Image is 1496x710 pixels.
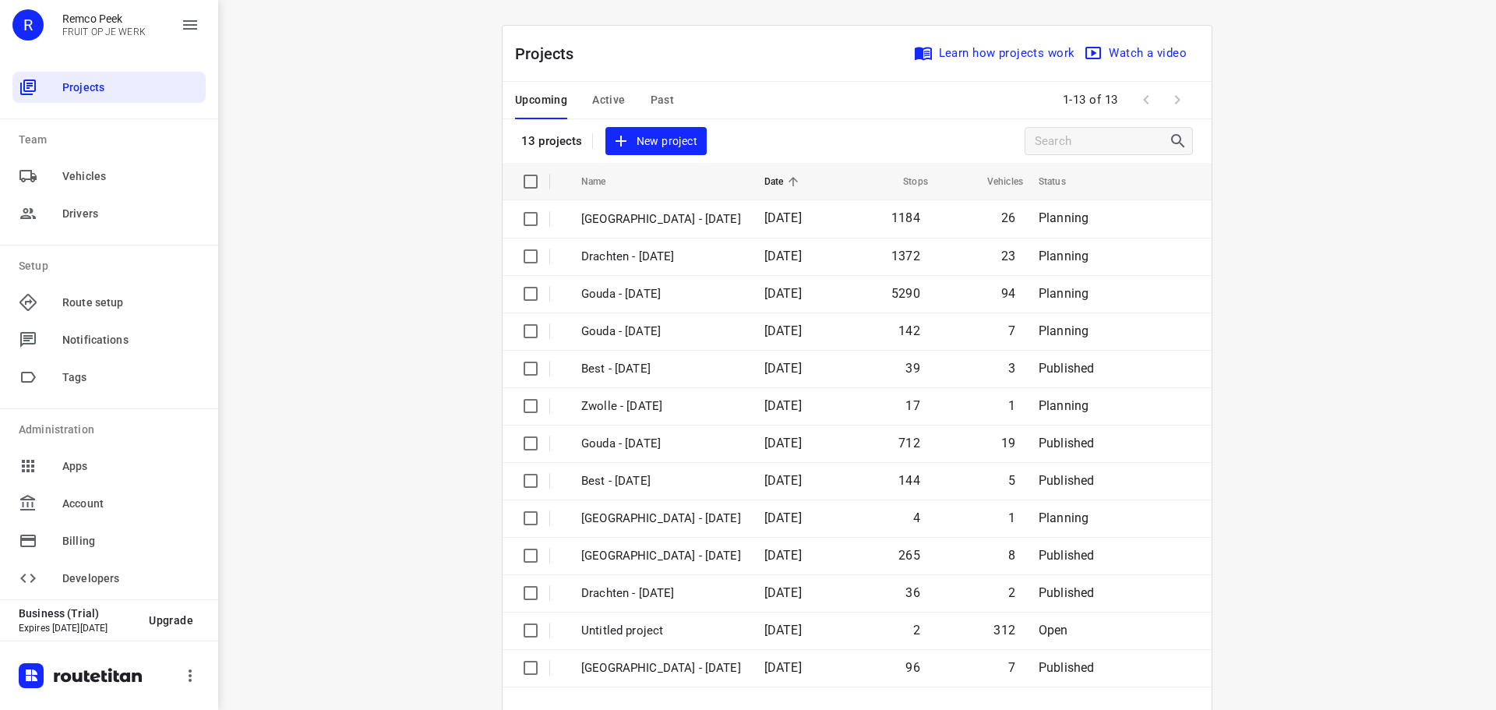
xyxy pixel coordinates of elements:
div: Developers [12,563,206,594]
span: Date [764,172,804,191]
span: Planning [1039,510,1088,525]
p: Gouda - Thursday [581,435,741,453]
span: [DATE] [764,323,802,338]
span: Planning [1039,398,1088,413]
span: [DATE] [764,249,802,263]
span: [DATE] [764,286,802,301]
span: [DATE] [764,548,802,563]
span: Next Page [1162,84,1193,115]
span: [DATE] [764,361,802,376]
span: Published [1039,436,1095,450]
div: Route setup [12,287,206,318]
span: Published [1039,660,1095,675]
p: Gouda - Monday [581,285,741,303]
span: 26 [1001,210,1015,225]
p: Best - Friday [581,360,741,378]
span: 23 [1001,249,1015,263]
span: 1 [1008,398,1015,413]
span: 3 [1008,361,1015,376]
p: Setup [19,258,206,274]
input: Search projects [1035,129,1169,154]
span: 7 [1008,660,1015,675]
span: 2 [913,623,920,638]
span: Upcoming [515,90,567,110]
div: Vehicles [12,161,206,192]
div: Notifications [12,324,206,355]
span: Vehicles [62,168,199,185]
span: [DATE] [764,510,802,525]
div: Search [1169,132,1192,150]
p: Business (Trial) [19,607,136,620]
span: 4 [913,510,920,525]
p: Zwolle - Thursday [581,547,741,565]
div: Drivers [12,198,206,229]
span: Planning [1039,249,1088,263]
span: 1184 [891,210,920,225]
span: 142 [898,323,920,338]
span: [DATE] [764,623,802,638]
span: 712 [898,436,920,450]
p: Remco Peek [62,12,146,25]
span: 8 [1008,548,1015,563]
p: Zwolle - Friday [581,397,741,415]
span: 1-13 of 13 [1057,83,1124,117]
span: 265 [898,548,920,563]
span: Past [651,90,675,110]
span: Account [62,496,199,512]
div: Account [12,488,206,519]
span: 2 [1008,585,1015,600]
span: [DATE] [764,585,802,600]
span: [DATE] [764,436,802,450]
div: Apps [12,450,206,482]
span: 5 [1008,473,1015,488]
div: Billing [12,525,206,556]
span: Tags [62,369,199,386]
p: Best - Thursday [581,472,741,490]
span: 312 [993,623,1015,638]
span: [DATE] [764,660,802,675]
span: Active [592,90,625,110]
p: Untitled project [581,622,741,640]
span: 96 [905,660,919,675]
span: 36 [905,585,919,600]
div: R [12,9,44,41]
p: 13 projects [521,134,583,148]
span: Published [1039,361,1095,376]
span: 94 [1001,286,1015,301]
span: New project [615,132,697,151]
span: Vehicles [967,172,1023,191]
span: Apps [62,458,199,475]
p: Projects [515,42,587,65]
span: Route setup [62,295,199,311]
span: Stops [883,172,928,191]
span: Drivers [62,206,199,222]
span: Name [581,172,626,191]
div: Projects [12,72,206,103]
span: Previous Page [1131,84,1162,115]
p: Drachten - Monday [581,248,741,266]
span: Projects [62,79,199,96]
span: Notifications [62,332,199,348]
span: [DATE] [764,210,802,225]
span: Billing [62,533,199,549]
p: Zwolle - Wednesday [581,210,741,228]
button: Upgrade [136,606,206,634]
span: Planning [1039,323,1088,338]
span: Planning [1039,286,1088,301]
span: 144 [898,473,920,488]
p: Antwerpen - Thursday [581,510,741,528]
span: 1372 [891,249,920,263]
span: Upgrade [149,614,193,627]
span: [DATE] [764,473,802,488]
span: Published [1039,585,1095,600]
span: Open [1039,623,1068,638]
span: 19 [1001,436,1015,450]
span: 1 [1008,510,1015,525]
button: New project [605,127,707,156]
p: Expires [DATE][DATE] [19,623,136,634]
p: Drachten - Thursday [581,585,741,602]
p: Team [19,132,206,148]
span: Developers [62,570,199,587]
span: 7 [1008,323,1015,338]
p: Gemeente Rotterdam - Tuesday [581,659,741,677]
